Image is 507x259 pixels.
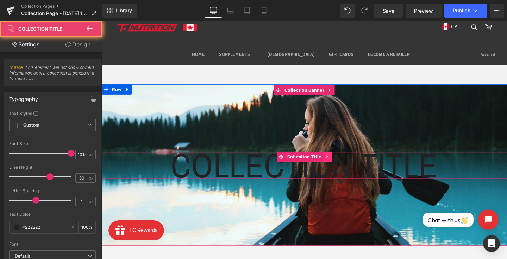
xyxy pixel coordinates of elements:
div: Open Intercom Messenger [483,235,500,252]
span: px [89,199,95,204]
div: Typography [9,92,38,102]
button: Undo [340,4,355,18]
span: Collection Page - [DATE] 16:13:03 [21,11,89,16]
a: Design [52,37,104,52]
div: % [79,221,95,233]
a: [DEMOGRAPHIC_DATA] [167,25,231,46]
iframe: Button to open loyalty program pop-up [7,210,65,231]
b: Custom [23,122,39,128]
a: Laptop [222,4,239,18]
a: Notice [9,65,23,70]
div: Letter Spacing [9,188,96,193]
span: Preview [414,7,433,14]
button: More [490,4,504,18]
a: Tablet [239,4,256,18]
a: Become A Retailer [273,25,331,46]
span: Publish [453,8,470,13]
a: CA [358,2,380,11]
div: Line Height [9,165,96,170]
a: Mobile [256,4,273,18]
a: Home [88,25,115,46]
button: Redo [357,4,371,18]
div: Font [9,242,96,247]
a: Collection Pages [21,4,102,9]
a: Expand / Collapse [233,138,242,148]
input: Color [22,224,67,231]
div: Font Size [9,141,96,146]
span: Collection Title [18,26,62,32]
a: Supplements [117,25,166,46]
a: Preview [406,4,442,18]
span: : This element will not show correct information until a collection is picked in a Product List. [9,65,96,86]
div: Text Styles [9,110,96,116]
span: Library [115,7,132,14]
a: Expand / Collapse [236,67,245,78]
span: Row [9,67,23,77]
div: Text Color [9,212,96,217]
span: Save [383,7,394,14]
a: Account [395,26,417,46]
iframe: Tidio Chat [327,189,426,238]
span: px [89,176,95,180]
a: Desktop [205,4,222,18]
a: New Library [102,4,137,18]
a: Expand / Collapse [23,67,32,77]
span: px [89,152,95,157]
span: Collection Banner [190,67,236,78]
button: Publish [444,4,487,18]
span: Collection Title [193,138,233,148]
a: Gift Cards [232,25,272,46]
